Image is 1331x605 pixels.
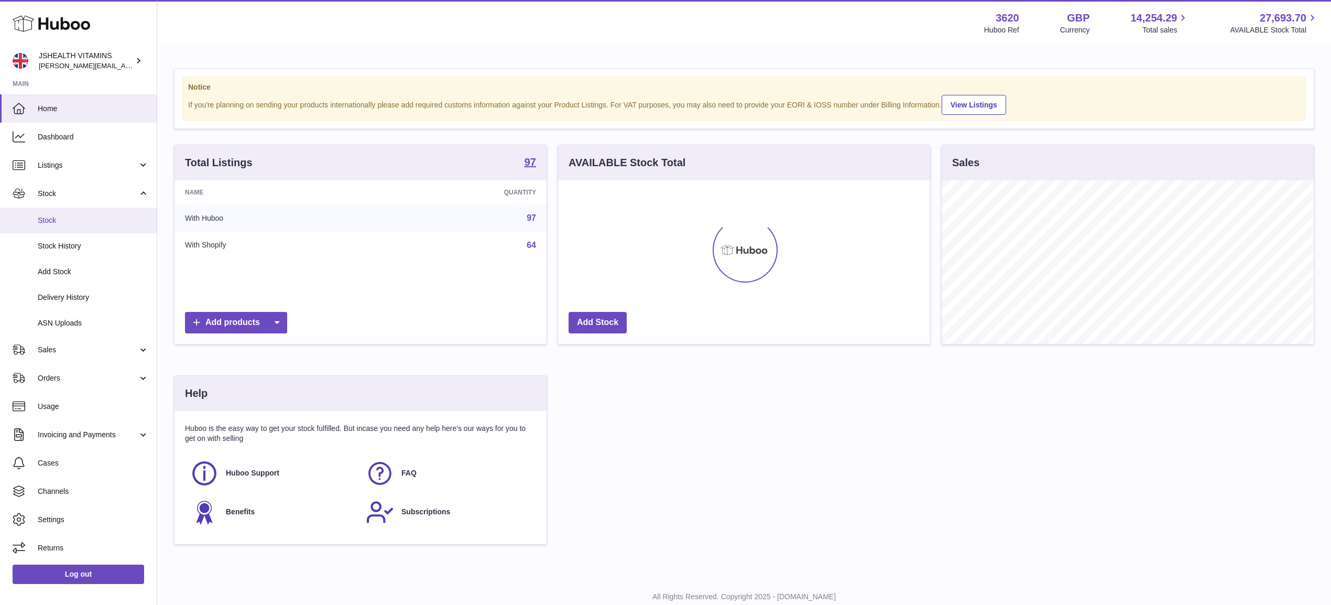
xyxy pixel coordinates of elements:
span: Listings [38,160,138,170]
a: 14,254.29 Total sales [1130,11,1189,35]
span: Benefits [226,507,255,517]
span: Settings [38,515,149,525]
strong: 3620 [996,11,1019,25]
h3: AVAILABLE Stock Total [569,156,685,170]
span: Dashboard [38,132,149,142]
strong: Notice [188,82,1300,92]
h3: Total Listings [185,156,253,170]
td: With Shopify [174,232,375,259]
p: Huboo is the easy way to get your stock fulfilled. But incase you need any help here's our ways f... [185,424,536,444]
a: Add products [185,312,287,333]
a: 97 [527,213,536,222]
strong: GBP [1067,11,1089,25]
strong: 97 [525,157,536,167]
div: JSHEALTH VITAMINS [39,51,133,71]
a: Benefits [190,498,355,526]
p: All Rights Reserved. Copyright 2025 - [DOMAIN_NAME] [166,592,1323,602]
span: 14,254.29 [1130,11,1177,25]
a: View Listings [942,95,1006,115]
span: ASN Uploads [38,318,149,328]
span: Invoicing and Payments [38,430,138,440]
div: Huboo Ref [984,25,1019,35]
a: 64 [527,241,536,250]
span: Add Stock [38,267,149,277]
a: Huboo Support [190,459,355,488]
span: Stock [38,215,149,225]
span: Orders [38,373,138,383]
span: AVAILABLE Stock Total [1230,25,1318,35]
span: Usage [38,402,149,412]
span: Returns [38,543,149,553]
a: Log out [13,565,144,584]
span: Sales [38,345,138,355]
th: Quantity [375,180,547,204]
span: Total sales [1142,25,1189,35]
span: Channels [38,487,149,496]
a: 27,693.70 AVAILABLE Stock Total [1230,11,1318,35]
a: FAQ [366,459,531,488]
span: Stock [38,189,138,199]
span: Subscriptions [401,507,450,517]
a: Add Stock [569,312,627,333]
td: With Huboo [174,204,375,232]
div: Currency [1060,25,1090,35]
span: Huboo Support [226,468,279,478]
span: Home [38,104,149,114]
span: [PERSON_NAME][EMAIL_ADDRESS][DOMAIN_NAME] [39,61,210,70]
h3: Help [185,386,208,401]
span: Cases [38,458,149,468]
th: Name [174,180,375,204]
a: Subscriptions [366,498,531,526]
span: 27,693.70 [1260,11,1306,25]
span: FAQ [401,468,417,478]
h3: Sales [952,156,979,170]
a: 97 [525,157,536,169]
div: If you're planning on sending your products internationally please add required customs informati... [188,93,1300,115]
span: Stock History [38,241,149,251]
span: Delivery History [38,293,149,302]
img: francesca@jshealthvitamins.com [13,53,28,69]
